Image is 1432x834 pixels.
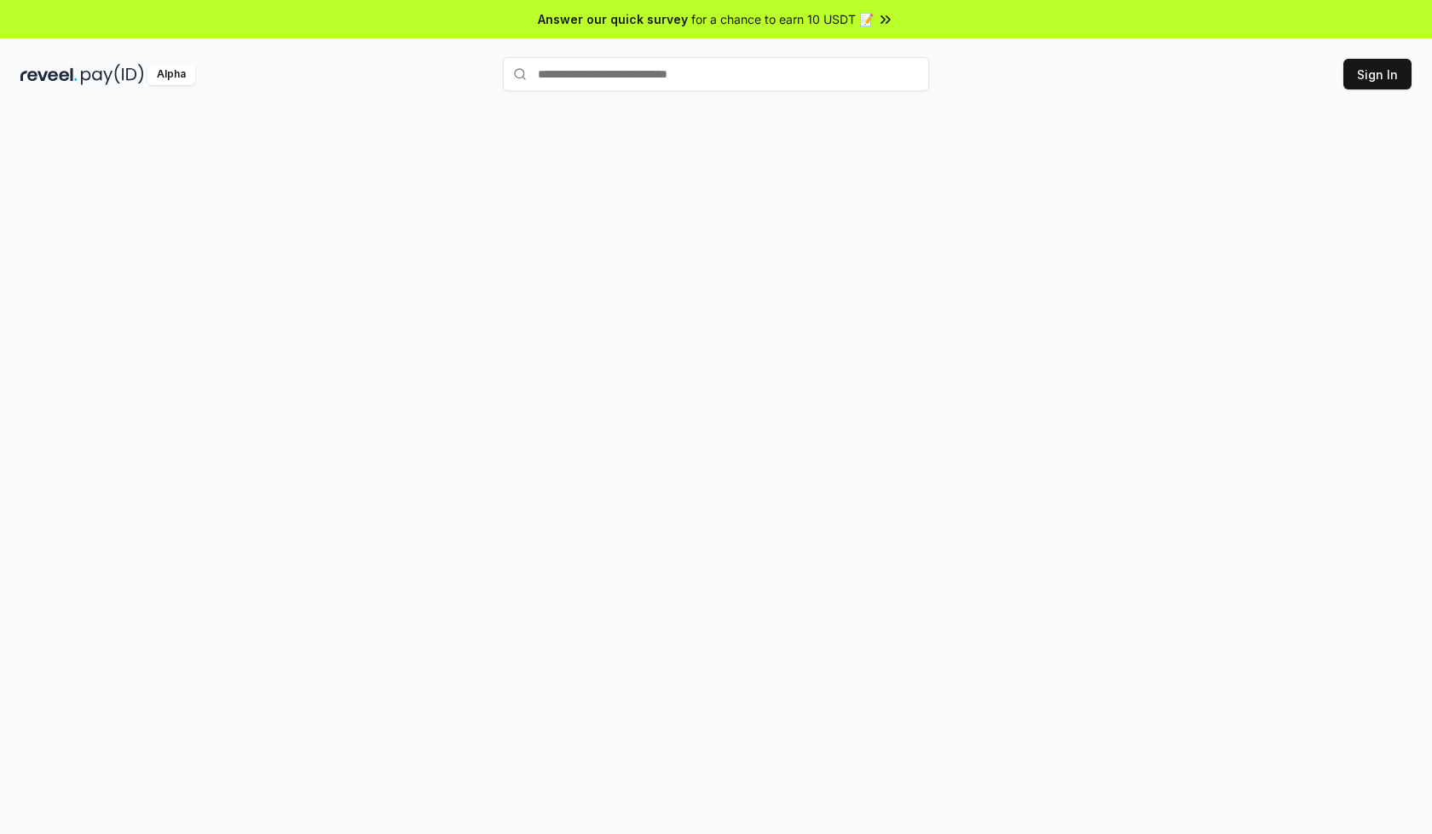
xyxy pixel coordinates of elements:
[81,64,144,85] img: pay_id
[691,10,874,28] span: for a chance to earn 10 USDT 📝
[20,64,78,85] img: reveel_dark
[538,10,688,28] span: Answer our quick survey
[1343,59,1412,89] button: Sign In
[147,64,195,85] div: Alpha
